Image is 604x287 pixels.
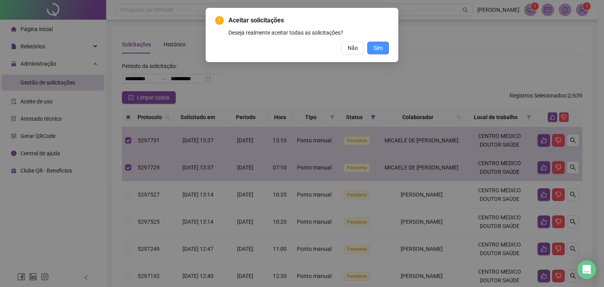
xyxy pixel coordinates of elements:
span: Não [348,44,358,52]
span: Aceitar solicitações [228,16,389,25]
button: Não [341,42,364,54]
div: Deseja realmente aceitar todas as solicitações? [228,28,389,37]
div: Open Intercom Messenger [577,260,596,279]
span: exclamation-circle [215,16,224,25]
span: Sim [374,44,383,52]
button: Sim [367,42,389,54]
